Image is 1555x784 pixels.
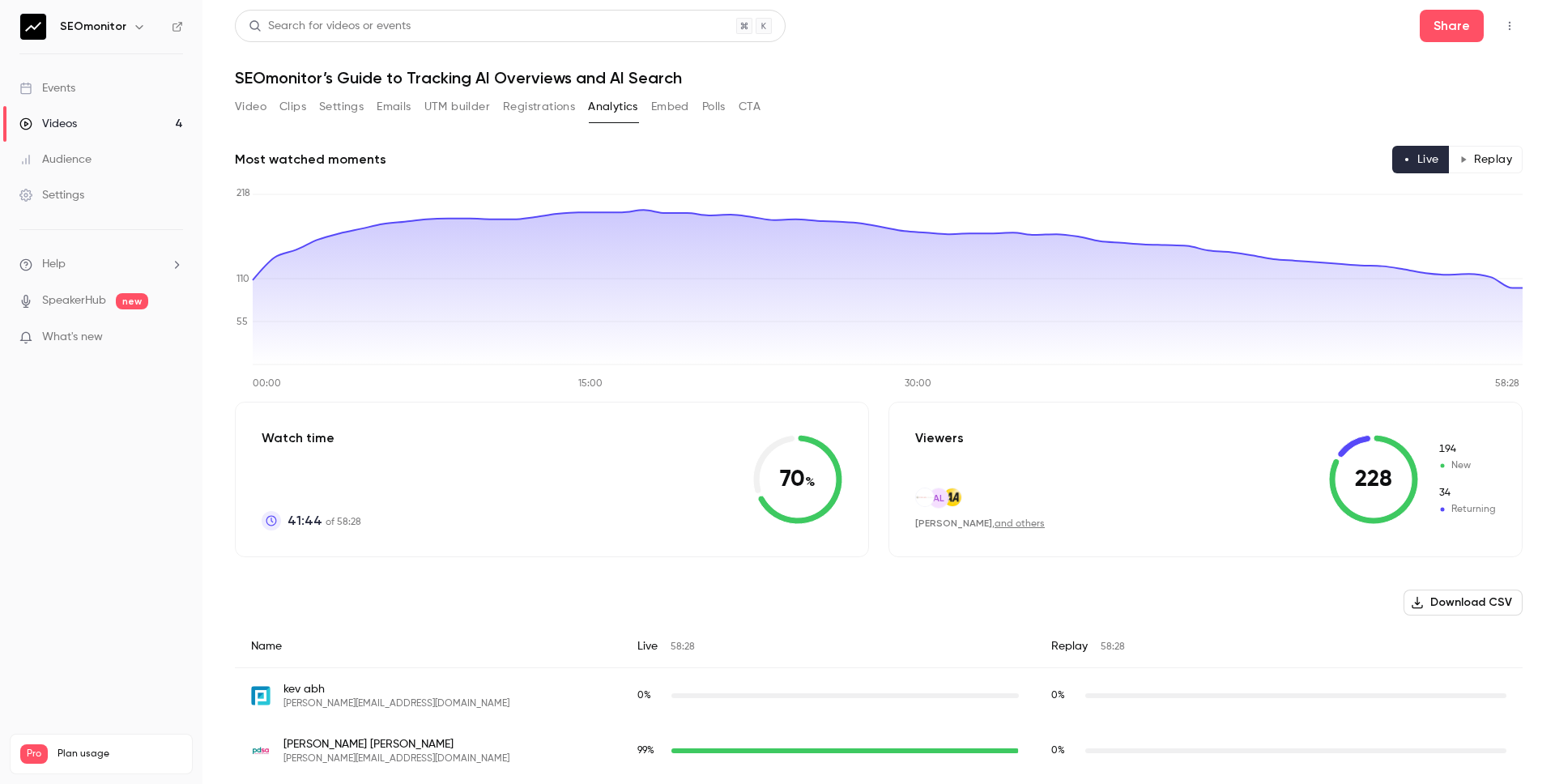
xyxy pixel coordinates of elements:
[702,94,726,120] button: Polls
[279,94,306,120] button: Clips
[236,317,248,327] tspan: 55
[503,94,575,120] button: Registrations
[235,150,386,169] h2: Most watched moments
[42,292,106,309] a: SpeakerHub
[637,746,654,756] span: 99 %
[915,518,992,529] span: [PERSON_NAME]
[283,752,509,765] span: [PERSON_NAME][EMAIL_ADDRESS][DOMAIN_NAME]
[637,688,663,703] span: Live watch time
[42,256,66,273] span: Help
[235,668,1523,724] div: kevin@padigitalgrowth.com
[651,94,689,120] button: Embed
[995,519,1045,529] a: and others
[236,275,249,284] tspan: 110
[19,80,75,96] div: Events
[19,116,77,132] div: Videos
[251,741,271,761] img: pdsa.org.uk
[1438,502,1496,517] span: Returning
[1051,744,1077,758] span: Replay watch time
[288,511,322,530] span: 41:44
[20,744,48,764] span: Pro
[1497,13,1523,39] button: Top Bar Actions
[19,256,183,273] li: help-dropdown-opener
[283,681,509,697] span: kev abh
[1051,691,1065,701] span: 0 %
[251,686,271,705] img: padigitalgrowth.com
[262,428,361,448] p: Watch time
[578,379,603,389] tspan: 15:00
[58,748,182,761] span: Plan usage
[915,517,1045,530] div: ,
[235,68,1523,87] h1: SEOmonitor’s Guide to Tracking AI Overviews and AI Search
[944,488,961,506] img: theaa.com
[1392,146,1450,173] button: Live
[19,187,84,203] div: Settings
[19,151,92,168] div: Audience
[1035,625,1523,668] div: Replay
[1438,442,1496,457] span: New
[60,19,126,35] h6: SEOmonitor
[253,379,281,389] tspan: 00:00
[739,94,760,120] button: CTA
[424,94,490,120] button: UTM builder
[164,330,183,345] iframe: Noticeable Trigger
[621,625,1035,668] div: Live
[1101,642,1125,652] span: 58:28
[20,14,46,40] img: SEOmonitor
[588,94,638,120] button: Analytics
[42,329,103,346] span: What's new
[1051,746,1065,756] span: 0 %
[1449,146,1523,173] button: Replay
[283,736,509,752] span: [PERSON_NAME] [PERSON_NAME]
[288,511,361,530] p: of 58:28
[905,379,931,389] tspan: 30:00
[1495,379,1519,389] tspan: 58:28
[377,94,411,120] button: Emails
[933,491,944,505] span: AL
[637,691,651,701] span: 0 %
[235,94,266,120] button: Video
[637,744,663,758] span: Live watch time
[1051,688,1077,703] span: Replay watch time
[283,697,509,710] span: [PERSON_NAME][EMAIL_ADDRESS][DOMAIN_NAME]
[915,428,964,448] p: Viewers
[116,293,148,309] span: new
[319,94,364,120] button: Settings
[1438,486,1496,501] span: Returning
[1420,10,1484,42] button: Share
[249,18,411,35] div: Search for videos or events
[1438,458,1496,473] span: New
[235,723,1523,778] div: adkins.zoe@pdsa.org.uk
[1404,590,1523,616] button: Download CSV
[236,189,250,198] tspan: 218
[235,625,621,668] div: Name
[671,642,695,652] span: 58:28
[916,488,934,506] img: publicisgroupe.net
